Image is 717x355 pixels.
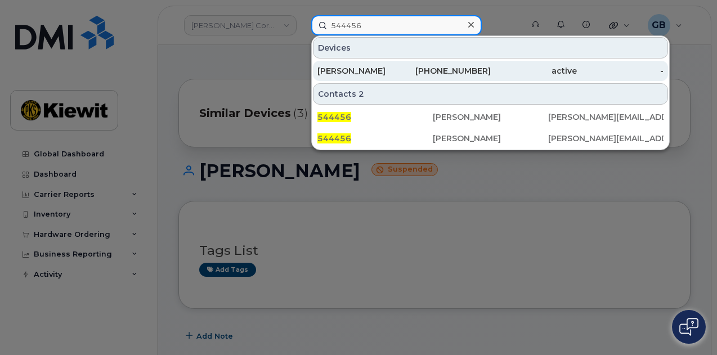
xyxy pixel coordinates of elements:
[679,318,698,336] img: Open chat
[313,37,668,59] div: Devices
[313,107,668,127] a: 544456[PERSON_NAME][PERSON_NAME][EMAIL_ADDRESS][PERSON_NAME][DOMAIN_NAME]
[433,133,548,144] div: [PERSON_NAME]
[404,65,491,77] div: [PHONE_NUMBER]
[491,65,577,77] div: active
[433,111,548,123] div: [PERSON_NAME]
[317,112,351,122] span: 544456
[313,61,668,81] a: [PERSON_NAME][PHONE_NUMBER]active-
[317,133,351,143] span: 544456
[548,133,664,144] div: [PERSON_NAME][EMAIL_ADDRESS][PERSON_NAME][DOMAIN_NAME]
[317,65,404,77] div: [PERSON_NAME]
[577,65,664,77] div: -
[313,128,668,149] a: 544456[PERSON_NAME][PERSON_NAME][EMAIL_ADDRESS][PERSON_NAME][DOMAIN_NAME]
[313,83,668,105] div: Contacts
[548,111,664,123] div: [PERSON_NAME][EMAIL_ADDRESS][PERSON_NAME][DOMAIN_NAME]
[358,88,364,100] span: 2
